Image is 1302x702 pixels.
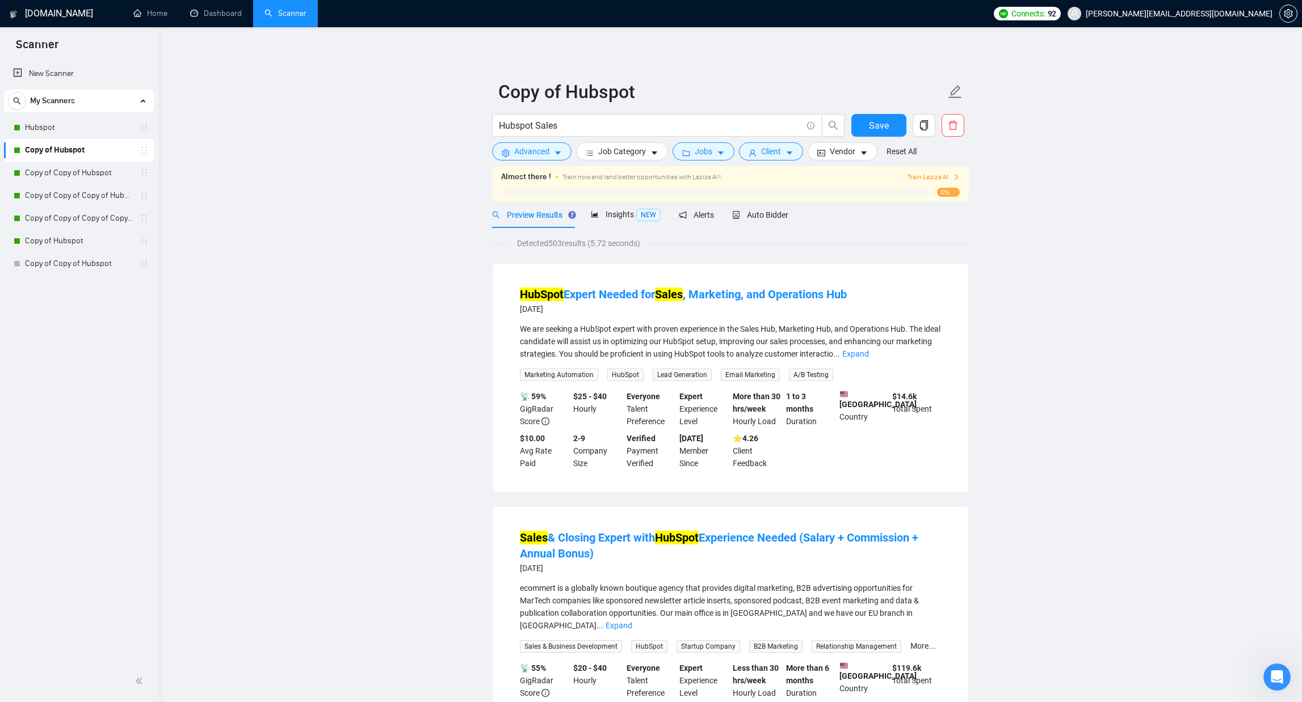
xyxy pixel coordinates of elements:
[822,120,844,130] span: search
[7,36,68,60] span: Scanner
[653,369,712,381] span: Lead Generation
[492,211,500,219] span: search
[520,531,548,544] mark: Sales
[1280,9,1297,18] span: setting
[833,349,840,358] span: ...
[520,369,598,381] span: Marketing Automation
[571,390,624,428] div: Hourly
[627,392,660,401] b: Everyone
[837,662,891,699] div: Country
[586,149,594,157] span: bars
[25,162,133,184] a: Copy of Copy of Hubspot
[733,434,758,443] b: ⭐️ 4.26
[869,119,889,133] span: Save
[140,259,149,268] span: holder
[13,62,145,85] a: New Scanner
[677,640,740,653] span: Startup Company
[25,252,133,275] a: Copy of Copy of Hubspot
[673,142,734,160] button: folderJobscaret-down
[520,640,622,653] span: Sales & Business Development
[817,149,825,157] span: idcard
[520,663,546,673] b: 📡 55%
[520,561,941,575] div: [DATE]
[784,390,837,428] div: Duration
[140,236,149,246] span: holder
[133,9,167,18] a: homeHome
[509,237,648,249] span: Detected 503 results (5.72 seconds)
[8,92,26,110] button: search
[518,662,571,699] div: GigRadar Score
[890,662,943,699] div: Total Spent
[733,663,779,685] b: Less than 30 hrs/week
[812,640,901,653] span: Relationship Management
[717,149,725,157] span: caret-down
[606,621,632,630] a: Expand
[140,123,149,132] span: holder
[1048,7,1056,20] span: 92
[840,390,848,398] img: 🇺🇸
[627,434,656,443] b: Verified
[890,390,943,428] div: Total Spent
[913,120,935,130] span: copy
[739,142,803,160] button: userClientcaret-down
[682,149,690,157] span: folder
[598,145,646,158] span: Job Category
[520,324,940,358] span: We are seeking a HubSpot expert with proven experience in the Sales Hub, Marketing Hub, and Opera...
[908,172,960,183] span: Train Laziza AI
[520,583,919,630] span: ecommert is a globally known boutique agency that provides digital marketing, B2B advertising opp...
[761,145,781,158] span: Client
[140,214,149,223] span: holder
[822,114,845,137] button: search
[953,174,960,180] span: right
[808,142,877,160] button: idcardVendorcaret-down
[4,62,154,85] li: New Scanner
[10,5,18,23] img: logo
[730,662,784,699] div: Hourly Load
[9,97,26,105] span: search
[520,582,941,632] div: ecommert is a globally known boutique agency that provides digital marketing, B2B advertising opp...
[1279,5,1297,23] button: setting
[597,621,603,630] span: ...
[624,662,678,699] div: Talent Preference
[520,392,546,401] b: 📡 59%
[786,663,829,685] b: More than 6 months
[571,432,624,470] div: Company Size
[840,662,848,670] img: 🇺🇸
[631,640,667,653] span: HubSpot
[591,210,661,219] span: Insights
[4,90,154,275] li: My Scanners
[30,90,75,112] span: My Scanners
[25,184,133,207] a: Copy of Copy of Copy of Hubspot
[25,207,133,230] a: Copy of Copy of Copy of Copy of Hubspot
[730,390,784,428] div: Hourly Load
[520,531,918,560] a: Sales& Closing Expert withHubSpotExperience Needed (Salary + Commission + Annual Bonus)
[576,142,668,160] button: barsJob Categorycaret-down
[554,149,562,157] span: caret-down
[264,9,306,18] a: searchScanner
[749,640,803,653] span: B2B Marketing
[1011,7,1045,20] span: Connects:
[571,662,624,699] div: Hourly
[190,9,242,18] a: dashboardDashboard
[842,349,869,358] a: Expand
[786,392,813,413] b: 1 to 3 months
[501,171,551,183] span: Almost there !
[999,9,1008,18] img: upwork-logo.png
[541,689,549,697] span: info-circle
[789,369,833,381] span: A/B Testing
[607,369,644,381] span: HubSpot
[732,210,788,219] span: Auto Bidder
[1070,10,1078,18] span: user
[520,302,847,316] div: [DATE]
[948,84,963,99] span: edit
[732,211,740,219] span: robot
[25,230,133,252] a: Copy of Hubspot
[892,392,917,401] b: $ 14.6k
[892,663,921,673] b: $ 119.6k
[730,432,784,470] div: Client Feedback
[25,116,133,139] a: Hubspot
[749,149,757,157] span: user
[677,432,730,470] div: Member Since
[567,210,577,220] div: Tooltip anchor
[677,390,730,428] div: Experience Level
